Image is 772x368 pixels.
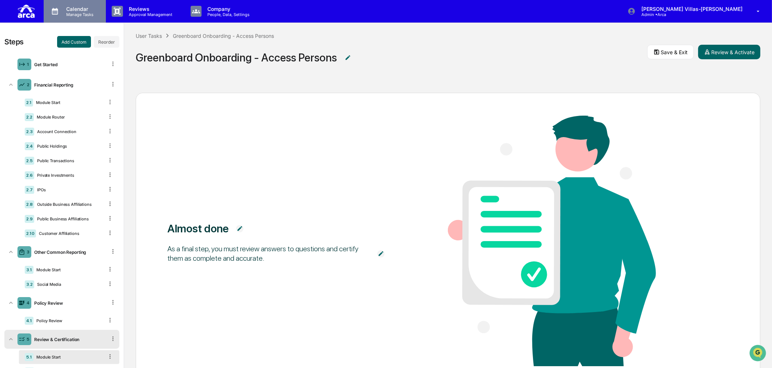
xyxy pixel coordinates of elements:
[236,225,243,232] img: Additional Document Icon
[123,12,176,17] p: Approval Management
[15,99,20,105] img: 1746055101610-c473b297-6a78-478c-a979-82029cc54cd1
[33,355,104,360] div: Module Start
[34,216,104,221] div: Public Business Affiliations
[34,144,104,149] div: Public Holdings
[60,99,63,105] span: •
[749,344,768,364] iframe: Open customer support
[7,144,13,149] div: 🔎
[33,267,104,272] div: Module Start
[167,222,229,235] div: Almost done
[25,215,34,223] div: 2.9
[25,142,34,150] div: 2.4
[7,56,20,69] img: 1746055101610-c473b297-6a78-478c-a979-82029cc54cd1
[31,300,107,306] div: Policy Review
[344,54,351,61] img: Additional Document Icon
[60,129,90,136] span: Attestations
[7,92,19,104] img: Jack Rasmussen
[377,250,385,257] img: Additional Document Icon
[27,62,29,67] div: 1
[94,36,119,48] button: Reorder
[202,6,253,12] p: Company
[31,82,107,88] div: Financial Reporting
[25,186,34,194] div: 2.7
[647,45,694,59] button: Save & Exit
[57,36,91,48] button: Add Custom
[50,126,93,139] a: 🗄️Attestations
[27,337,29,342] div: 5
[23,99,59,105] span: [PERSON_NAME]
[15,129,47,136] span: Preclearance
[448,116,656,366] img: Almost done
[31,62,107,67] div: Get Started
[124,58,132,67] button: Start new chat
[27,82,29,87] div: 2
[72,161,88,166] span: Pylon
[51,160,88,166] a: Powered byPylon
[25,171,34,179] div: 2.6
[17,3,35,19] img: logo
[60,6,97,12] p: Calendar
[64,99,79,105] span: [DATE]
[34,173,104,178] div: Private Investments
[33,63,100,69] div: We're available if you need us!
[33,100,104,105] div: Module Start
[34,129,104,134] div: Account Connection
[34,282,104,287] div: Social Media
[53,130,59,136] div: 🗄️
[25,229,36,237] div: 2.10
[27,300,29,305] div: 4
[25,157,34,165] div: 2.5
[4,126,50,139] a: 🖐️Preclearance
[4,140,49,153] a: 🔎Data Lookup
[36,231,104,236] div: Customer Affiliations
[34,202,104,207] div: Outside Business Affiliations
[25,113,34,121] div: 2.2
[698,45,760,59] button: Review & Activate
[25,128,34,136] div: 2.3
[25,353,33,361] div: 5.1
[60,12,97,17] p: Manage Tasks
[34,187,104,192] div: IPOs
[136,33,162,39] div: User Tasks
[25,280,34,288] div: 3.2
[27,249,29,255] div: 3
[4,37,24,46] div: Steps
[173,33,274,39] div: Greenboard Onboarding - Access Persons
[123,6,176,12] p: Reviews
[31,337,107,342] div: Review & Certification
[31,249,107,255] div: Other Common Reporting
[34,115,104,120] div: Module Router
[25,266,33,274] div: 3.1
[33,318,104,323] div: Policy Review
[25,200,34,208] div: 2.8
[636,12,703,17] p: Admin • Arca
[25,317,33,325] div: 4.1
[7,15,132,27] p: How can we help?
[7,130,13,136] div: 🖐️
[15,143,46,150] span: Data Lookup
[167,244,370,263] div: As a final step, you must review answers to questions and certify them as complete and accurate.
[136,51,337,64] div: Greenboard Onboarding - Access Persons
[202,12,253,17] p: People, Data, Settings
[34,158,104,163] div: Public Transactions
[636,6,746,12] p: [PERSON_NAME] Villas-[PERSON_NAME]
[15,56,28,69] img: 8933085812038_c878075ebb4cc5468115_72.jpg
[25,99,33,107] div: 2.1
[7,81,49,87] div: Past conversations
[113,79,132,88] button: See all
[33,56,119,63] div: Start new chat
